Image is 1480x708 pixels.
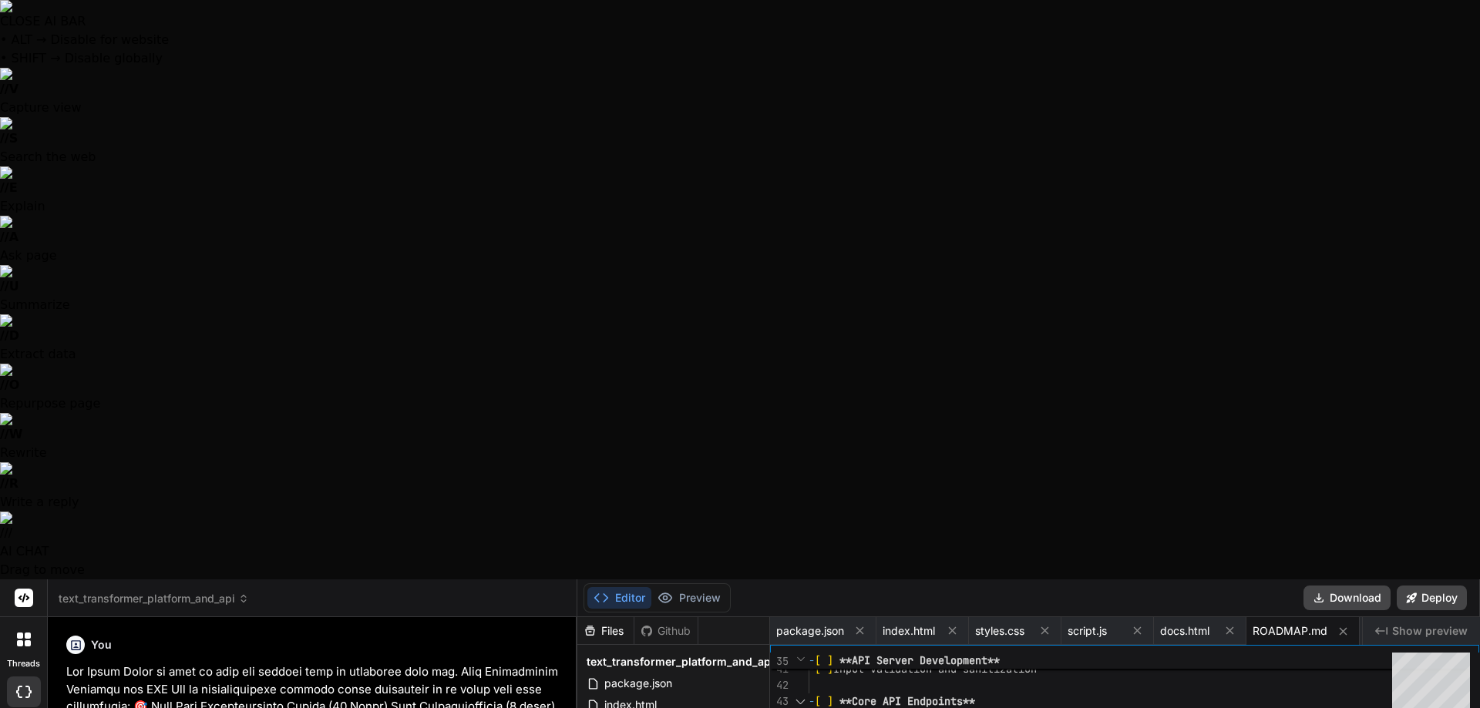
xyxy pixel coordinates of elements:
div: Files [577,623,634,639]
span: 35 [770,653,789,669]
span: index.html [883,623,935,639]
button: Download [1303,586,1391,610]
span: ] [827,662,833,676]
h6: You [91,637,112,653]
label: threads [7,657,40,670]
div: 42 [770,677,789,693]
span: ] [827,653,833,667]
span: styles.css [975,623,1024,639]
span: - [809,694,815,708]
button: Deploy [1397,586,1467,610]
span: - [809,653,815,667]
span: ] [827,694,833,708]
span: [ [815,653,821,667]
div: 41 [770,661,789,677]
span: script.js [1068,623,1107,639]
button: Preview [651,587,727,609]
span: package.json [603,674,674,693]
span: [ [815,662,821,676]
span: text_transformer_platform_and_api [587,654,774,669]
span: package.json [776,623,844,639]
span: [ [815,694,821,708]
span: ROADMAP.md [1253,623,1327,639]
span: text_transformer_platform_and_api [59,591,249,606]
span: - [809,662,815,676]
span: Show preview [1392,623,1468,639]
span: **Core API Endpoints** [839,694,975,708]
button: Editor [587,587,651,609]
div: Github [634,623,698,639]
span: docs.html [1160,623,1209,639]
span: Input validation and sanitization [833,662,1037,676]
span: **API Server Development** [839,653,1000,667]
